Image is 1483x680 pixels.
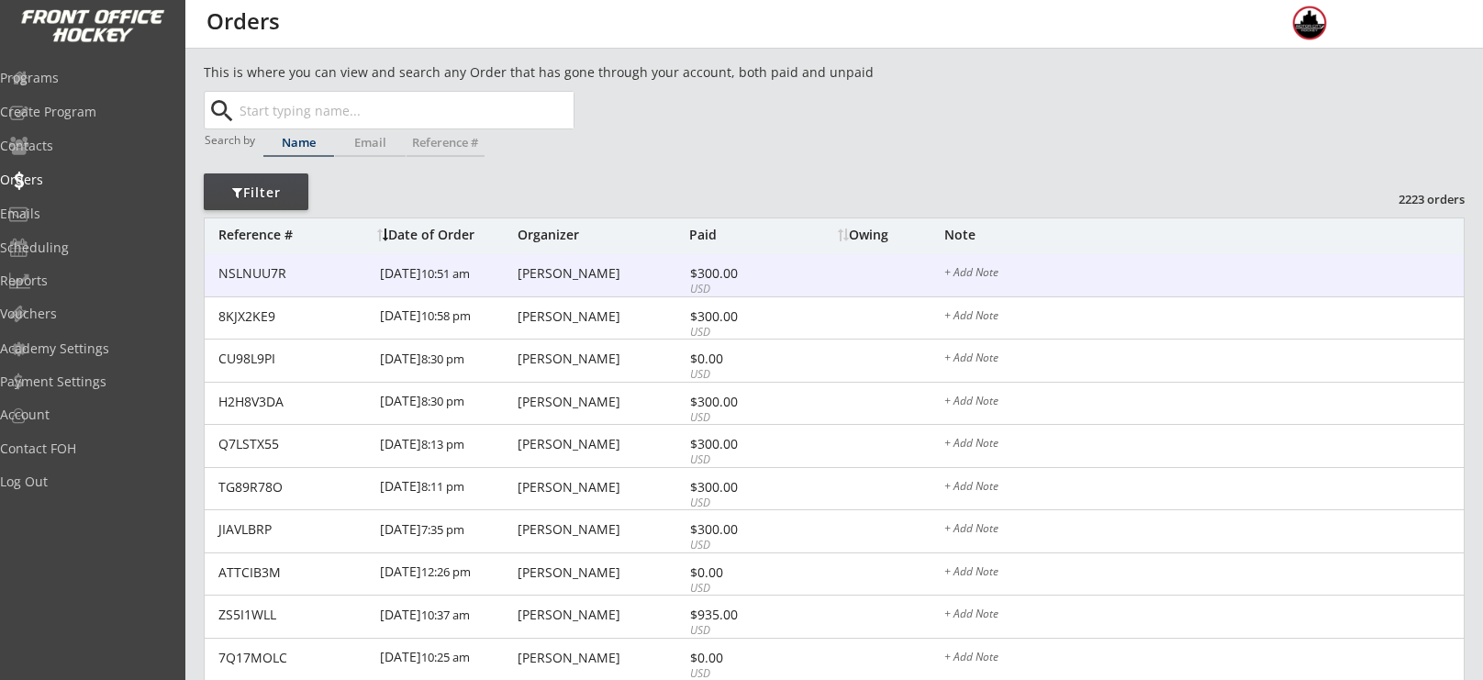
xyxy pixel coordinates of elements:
[690,523,788,536] div: $300.00
[380,639,513,680] div: [DATE]
[518,229,685,241] div: Organizer
[690,652,788,664] div: $0.00
[421,607,470,623] font: 10:37 am
[421,265,470,282] font: 10:51 am
[690,267,788,280] div: $300.00
[944,310,1464,325] div: + Add Note
[518,608,685,621] div: [PERSON_NAME]
[204,184,308,202] div: Filter
[518,481,685,494] div: [PERSON_NAME]
[218,566,369,579] div: ATTCIB3M
[944,229,1464,241] div: Note
[407,137,485,149] div: Reference #
[690,566,788,579] div: $0.00
[944,352,1464,367] div: + Add Note
[204,63,978,82] div: This is where you can view and search any Order that has gone through your account, both paid and...
[218,652,369,664] div: 7Q17MOLC
[380,510,513,552] div: [DATE]
[421,393,464,409] font: 8:30 pm
[218,523,369,536] div: JIAVLBRP
[690,608,788,621] div: $935.00
[944,267,1464,282] div: + Add Note
[690,623,788,639] div: USD
[218,267,369,280] div: NSLNUU7R
[518,310,685,323] div: [PERSON_NAME]
[690,310,788,323] div: $300.00
[421,307,471,324] font: 10:58 pm
[944,396,1464,410] div: + Add Note
[236,92,574,128] input: Start typing name...
[218,481,369,494] div: TG89R78O
[518,267,685,280] div: [PERSON_NAME]
[421,649,470,665] font: 10:25 am
[944,652,1464,666] div: + Add Note
[518,652,685,664] div: [PERSON_NAME]
[690,481,788,494] div: $300.00
[421,563,471,580] font: 12:26 pm
[690,438,788,451] div: $300.00
[205,134,257,146] div: Search by
[421,478,464,495] font: 8:11 pm
[206,96,237,126] button: search
[690,496,788,511] div: USD
[690,410,788,426] div: USD
[218,310,369,323] div: 8KJX2KE9
[380,425,513,466] div: [DATE]
[944,481,1464,496] div: + Add Note
[421,521,464,538] font: 7:35 pm
[518,438,685,451] div: [PERSON_NAME]
[380,553,513,595] div: [DATE]
[518,352,685,365] div: [PERSON_NAME]
[838,229,943,241] div: Owing
[380,297,513,339] div: [DATE]
[944,608,1464,623] div: + Add Note
[380,254,513,295] div: [DATE]
[218,608,369,621] div: ZS5I1WLL
[690,452,788,468] div: USD
[690,325,788,340] div: USD
[218,438,369,451] div: Q7LSTX55
[380,340,513,381] div: [DATE]
[218,396,369,408] div: H2H8V3DA
[421,436,464,452] font: 8:13 pm
[518,523,685,536] div: [PERSON_NAME]
[690,538,788,553] div: USD
[690,581,788,596] div: USD
[944,566,1464,581] div: + Add Note
[218,352,369,365] div: CU98L9PI
[690,367,788,383] div: USD
[518,396,685,408] div: [PERSON_NAME]
[377,229,513,241] div: Date of Order
[518,566,685,579] div: [PERSON_NAME]
[1369,191,1465,207] div: 2223 orders
[689,229,788,241] div: Paid
[690,396,788,408] div: $300.00
[944,523,1464,538] div: + Add Note
[335,137,406,149] div: Email
[218,229,368,241] div: Reference #
[690,282,788,297] div: USD
[380,468,513,509] div: [DATE]
[690,352,788,365] div: $0.00
[944,438,1464,452] div: + Add Note
[380,596,513,637] div: [DATE]
[421,351,464,367] font: 8:30 pm
[380,383,513,424] div: [DATE]
[263,137,334,149] div: Name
